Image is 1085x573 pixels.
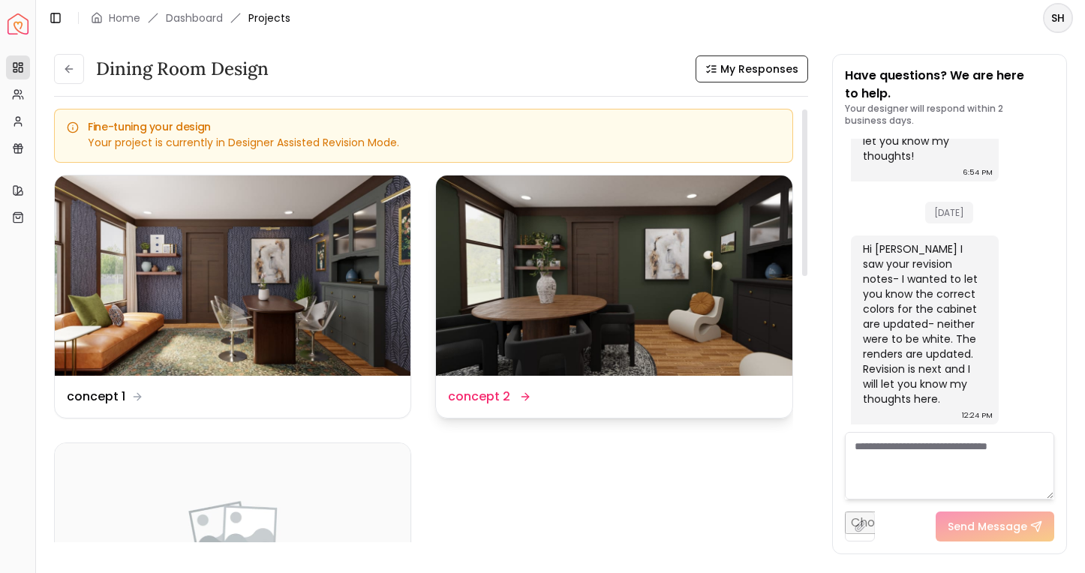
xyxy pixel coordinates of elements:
[248,10,290,25] span: Projects
[963,165,993,180] div: 6:54 PM
[1044,4,1071,31] span: SH
[8,13,29,34] a: Spacejoy
[55,175,410,376] img: concept 1
[435,175,792,418] a: concept 2concept 2
[96,57,269,81] h3: Dining Room design
[8,13,29,34] img: Spacejoy Logo
[67,121,780,132] h5: Fine-tuning your design
[696,55,808,82] button: My Responses
[720,61,798,76] span: My Responses
[845,103,1055,127] p: Your designer will respond within 2 business days.
[436,175,792,376] img: concept 2
[925,202,973,223] span: [DATE]
[448,388,510,406] dd: concept 2
[962,408,993,423] div: 12:24 PM
[1043,3,1073,33] button: SH
[109,10,140,25] a: Home
[91,10,290,25] nav: breadcrumb
[863,241,984,406] div: Hi [PERSON_NAME] I saw your revision notes- I wanted to let you know the correct colors for the c...
[67,388,125,406] dd: concept 1
[845,67,1055,103] p: Have questions? We are here to help.
[67,135,780,150] div: Your project is currently in Designer Assisted Revision Mode.
[54,175,411,418] a: concept 1concept 1
[166,10,223,25] a: Dashboard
